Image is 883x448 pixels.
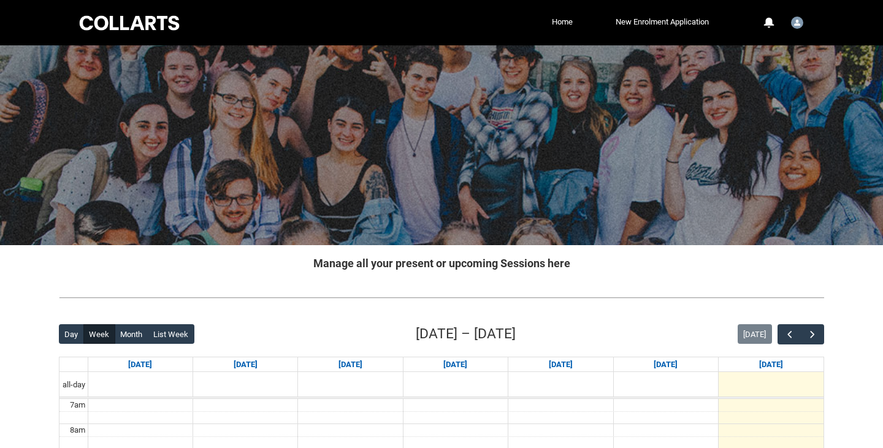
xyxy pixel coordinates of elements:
[651,357,680,372] a: Go to August 15, 2025
[788,12,806,31] button: User Profile Student.ajeffre.20252441
[115,324,148,344] button: Month
[801,324,824,344] button: Next Week
[336,357,365,372] a: Go to August 12, 2025
[549,13,576,31] a: Home
[148,324,194,344] button: List Week
[757,357,786,372] a: Go to August 16, 2025
[59,255,824,271] h2: Manage all your present or upcoming Sessions here
[67,424,88,436] div: 8am
[613,13,712,31] a: New Enrolment Application
[791,17,803,29] img: Student.ajeffre.20252441
[738,324,772,344] button: [DATE]
[59,291,824,304] img: REDU_GREY_LINE
[416,324,516,344] h2: [DATE] – [DATE]
[59,324,84,344] button: Day
[67,399,88,411] div: 7am
[546,357,575,372] a: Go to August 14, 2025
[778,324,801,344] button: Previous Week
[441,357,470,372] a: Go to August 13, 2025
[231,357,260,372] a: Go to August 11, 2025
[126,357,155,372] a: Go to August 10, 2025
[83,324,115,344] button: Week
[60,379,88,391] span: all-day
